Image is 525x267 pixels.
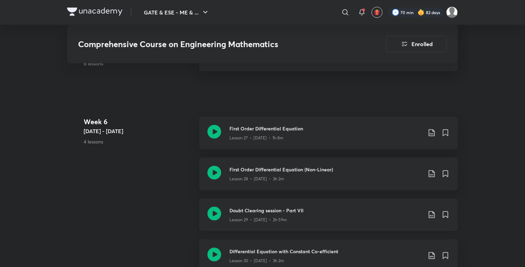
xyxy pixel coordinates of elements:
button: Enrolled [386,36,447,52]
img: streak [418,9,425,16]
a: First Order Differential EquationLesson 27 • [DATE] • 1h 8m [199,117,458,158]
a: Doubt Clearing session - Part VIILesson 29 • [DATE] • 2h 59m [199,199,458,239]
img: avatar [374,9,380,15]
p: Lesson 27 • [DATE] • 1h 8m [229,135,283,141]
p: Lesson 29 • [DATE] • 2h 59m [229,217,287,223]
a: Company Logo [67,8,122,18]
h3: First Order Differential Equation (Non-Linear) [229,166,422,173]
p: 4 lessons [84,138,194,145]
h3: Doubt Clearing session - Part VII [229,207,422,214]
p: Lesson 28 • [DATE] • 3h 2m [229,176,284,182]
h4: Week 6 [84,117,194,127]
h3: First Order Differential Equation [229,125,422,132]
h3: Comprehensive Course on Engineering Mathematics [78,39,347,49]
a: First Order Differential Equation (Non-Linear)Lesson 28 • [DATE] • 3h 2m [199,158,458,199]
p: Lesson 30 • [DATE] • 3h 2m [229,258,284,264]
img: Nandan [446,7,458,18]
button: GATE & ESE - ME & ... [140,6,214,19]
img: Company Logo [67,8,122,16]
p: 6 lessons [84,60,194,67]
h3: Differential Equation with Constant Co-efficient [229,248,422,255]
button: avatar [372,7,383,18]
h5: [DATE] - [DATE] [84,127,194,135]
img: check rounded [392,9,399,16]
